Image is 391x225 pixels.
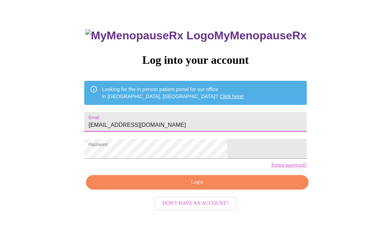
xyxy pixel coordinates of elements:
[94,178,300,187] span: Login
[271,162,307,168] a: Forgot password?
[86,175,308,190] button: Login
[155,197,236,210] button: Don't have an account?
[162,199,229,208] span: Don't have an account?
[85,29,214,42] img: MyMenopauseRx Logo
[220,94,244,99] a: Click here!
[84,54,306,67] h3: Log into your account
[85,29,307,42] h3: MyMenopauseRx
[102,83,244,103] div: Looking for the in person patient portal for our office in [GEOGRAPHIC_DATA], [GEOGRAPHIC_DATA]?
[153,199,238,206] a: Don't have an account?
